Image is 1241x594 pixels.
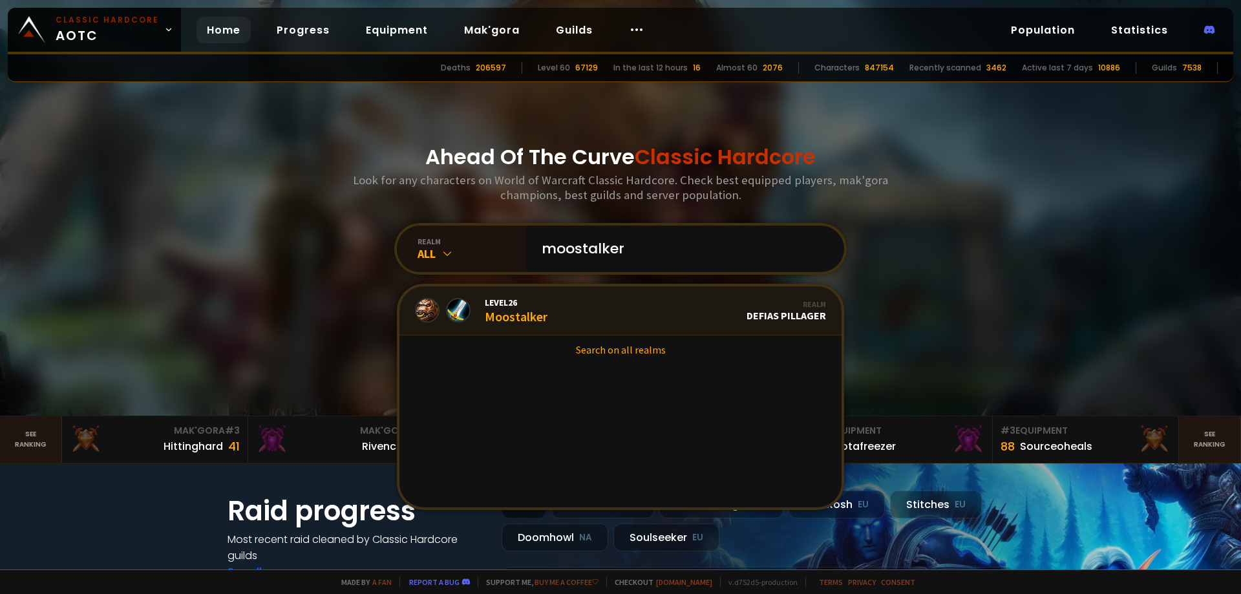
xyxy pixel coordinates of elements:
[418,237,526,246] div: realm
[502,524,608,551] div: Doomhowl
[228,491,486,531] h1: Raid progress
[62,416,248,463] a: Mak'Gora#3Hittinghard41
[613,524,719,551] div: Soulseeker
[720,577,798,587] span: v. d752d5 - production
[955,498,966,511] small: EU
[348,173,893,202] h3: Look for any characters on World of Warcraft Classic Hardcore. Check best equipped players, mak'g...
[993,416,1179,463] a: #3Equipment88Sourceoheals
[986,62,1006,74] div: 3462
[454,17,530,43] a: Mak'gora
[228,564,312,579] a: See all progress
[606,577,712,587] span: Checkout
[256,424,426,438] div: Mak'Gora
[485,297,547,324] div: Moostalker
[164,438,223,454] div: Hittinghard
[1179,416,1241,463] a: Seeranking
[425,142,816,173] h1: Ahead Of The Curve
[8,8,181,52] a: Classic HardcoreAOTC
[814,424,984,438] div: Equipment
[478,577,599,587] span: Support me,
[881,577,915,587] a: Consent
[575,62,598,74] div: 67129
[865,62,894,74] div: 847154
[819,577,843,587] a: Terms
[693,62,701,74] div: 16
[1098,62,1120,74] div: 10886
[418,246,526,261] div: All
[355,17,438,43] a: Equipment
[228,531,486,564] h4: Most recent raid cleaned by Classic Hardcore guilds
[225,424,240,437] span: # 3
[834,438,896,454] div: Notafreezer
[763,62,783,74] div: 2076
[228,438,240,455] div: 41
[441,62,471,74] div: Deaths
[196,17,251,43] a: Home
[70,424,240,438] div: Mak'Gora
[848,577,876,587] a: Privacy
[1022,62,1093,74] div: Active last 7 days
[858,498,869,511] small: EU
[814,62,860,74] div: Characters
[1101,17,1178,43] a: Statistics
[747,299,826,322] div: Defias Pillager
[635,142,816,171] span: Classic Hardcore
[1001,438,1015,455] div: 88
[372,577,392,587] a: a fan
[1020,438,1092,454] div: Sourceoheals
[656,577,712,587] a: [DOMAIN_NAME]
[1001,424,1171,438] div: Equipment
[399,286,842,335] a: Level26MoostalkerRealmDefias Pillager
[534,226,829,272] input: Search a character...
[716,62,758,74] div: Almost 60
[546,17,603,43] a: Guilds
[1001,17,1085,43] a: Population
[789,491,885,518] div: Nek'Rosh
[579,531,592,544] small: NA
[1182,62,1202,74] div: 7538
[409,577,460,587] a: Report a bug
[266,17,340,43] a: Progress
[613,62,688,74] div: In the last 12 hours
[1152,62,1177,74] div: Guilds
[399,335,842,364] a: Search on all realms
[1001,424,1015,437] span: # 3
[535,577,599,587] a: Buy me a coffee
[334,577,392,587] span: Made by
[909,62,981,74] div: Recently scanned
[362,438,403,454] div: Rivench
[476,62,506,74] div: 206597
[747,299,826,309] div: Realm
[692,531,703,544] small: EU
[485,297,547,308] span: Level 26
[56,14,159,26] small: Classic Hardcore
[56,14,159,45] span: AOTC
[248,416,434,463] a: Mak'Gora#2Rivench100
[807,416,993,463] a: #2Equipment88Notafreezer
[890,491,982,518] div: Stitches
[538,62,570,74] div: Level 60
